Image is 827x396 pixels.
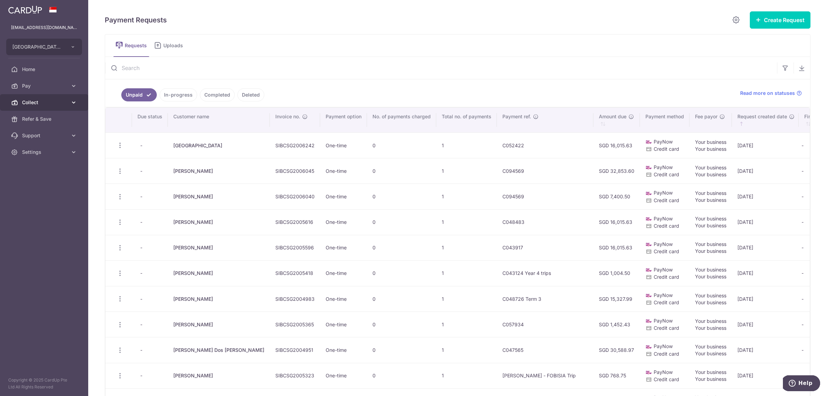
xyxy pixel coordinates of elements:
th: Amount due : activate to sort column ascending [593,108,640,132]
td: One-time [320,311,367,337]
span: Your business [695,369,726,375]
span: PayNow [654,343,673,349]
a: Unpaid [121,88,157,101]
th: No. of payments charged [367,108,436,132]
span: Your business [695,248,726,254]
th: Customer name [168,108,270,132]
span: Your business [695,274,726,279]
td: [DATE] [732,158,799,184]
span: Your business [695,139,726,145]
td: [DATE] [732,209,799,235]
span: Your business [695,146,726,152]
td: SGD 1,004.50 [593,260,640,286]
td: SGD 16,015.63 [593,132,640,158]
td: [DATE] [732,184,799,209]
span: Uploads [163,42,188,49]
span: Your business [695,190,726,196]
span: PayNow [654,292,673,298]
td: One-time [320,337,367,363]
td: 1 [436,260,497,286]
span: Your business [695,325,726,331]
th: Fee payor [690,108,732,132]
td: SGD 1,452.43 [593,311,640,337]
span: Credit card [654,223,679,229]
td: SIBCSG2005323 [270,363,320,388]
td: [DATE] [732,337,799,363]
td: [PERSON_NAME] [168,363,270,388]
td: SIBCSG2005616 [270,209,320,235]
span: Support [22,132,68,139]
td: SIBCSG2006045 [270,158,320,184]
span: PayNow [654,190,673,196]
span: Credit card [654,376,679,382]
th: Request created date : activate to sort column ascending [732,108,799,132]
img: paynow-md-4fe65508ce96feda548756c5ee0e473c78d4820b8ea51387c6e4ad89e58a5e61.png [645,267,652,274]
span: Credit card [654,274,679,280]
img: paynow-md-4fe65508ce96feda548756c5ee0e473c78d4820b8ea51387c6e4ad89e58a5e61.png [645,344,652,350]
td: SIBCSG2004983 [270,286,320,311]
td: 0 [367,260,436,286]
td: SGD 15,327.99 [593,286,640,311]
span: - [137,371,145,380]
iframe: Opens a widget where you can find more information [783,375,820,393]
span: Your business [695,171,726,177]
span: Your business [695,216,726,221]
span: Your business [695,299,726,305]
td: [PERSON_NAME] [168,235,270,260]
td: [DATE] [732,235,799,260]
span: Your business [695,241,726,247]
span: Settings [22,149,68,156]
td: C057934 [497,311,593,337]
td: [DATE] [732,286,799,311]
span: Help [16,5,30,11]
td: One-time [320,184,367,209]
td: SIBCSG2005596 [270,235,320,260]
span: Read more on statuses [740,90,795,97]
td: 0 [367,286,436,311]
td: SIBCSG2006242 [270,132,320,158]
td: 0 [367,337,436,363]
td: [DATE] [732,363,799,388]
a: Completed [200,88,235,101]
a: In-progress [160,88,197,101]
td: C047565 [497,337,593,363]
span: Credit card [654,171,679,177]
span: Credit card [654,197,679,203]
img: paynow-md-4fe65508ce96feda548756c5ee0e473c78d4820b8ea51387c6e4ad89e58a5e61.png [645,318,652,325]
input: Search [105,57,777,79]
td: SIBCSG2005418 [270,260,320,286]
td: SGD 30,588.97 [593,337,640,363]
td: C094569 [497,158,593,184]
span: - [137,294,145,304]
td: [PERSON_NAME] Dos [PERSON_NAME] [168,337,270,363]
span: - [137,320,145,329]
td: 0 [367,184,436,209]
th: Payment ref. [497,108,593,132]
td: [PERSON_NAME] [168,286,270,311]
span: Credit card [654,299,679,305]
td: SGD 768.75 [593,363,640,388]
img: paynow-md-4fe65508ce96feda548756c5ee0e473c78d4820b8ea51387c6e4ad89e58a5e61.png [645,292,652,299]
span: PayNow [654,216,673,221]
td: SIBCSG2006040 [270,184,320,209]
img: paynow-md-4fe65508ce96feda548756c5ee0e473c78d4820b8ea51387c6e4ad89e58a5e61.png [645,241,652,248]
span: Your business [695,318,726,324]
td: 0 [367,158,436,184]
a: Uploads [152,34,188,57]
td: [GEOGRAPHIC_DATA] [168,132,270,158]
th: Payment method [640,108,690,132]
td: One-time [320,235,367,260]
td: [PERSON_NAME] [168,158,270,184]
td: SGD 16,015.63 [593,235,640,260]
span: PayNow [654,369,673,375]
span: Requests [125,42,149,49]
td: One-time [320,286,367,311]
img: CardUp [8,6,42,14]
span: Pay [22,82,68,89]
td: 0 [367,132,436,158]
span: Credit card [654,248,679,254]
span: Request created date [737,113,787,120]
td: C094569 [497,184,593,209]
td: 1 [436,132,497,158]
